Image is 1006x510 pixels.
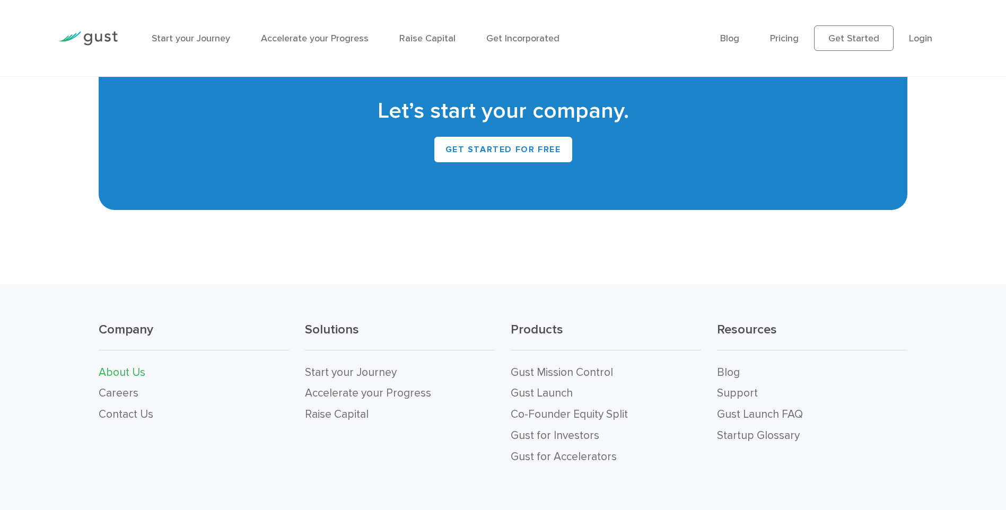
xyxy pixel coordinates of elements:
[511,429,599,442] a: Gust for Investors
[486,33,559,44] a: Get Incorporated
[305,408,369,421] a: Raise Capital
[399,33,456,44] a: Raise Capital
[305,321,495,350] h3: Solutions
[717,429,800,442] a: Startup Glossary
[434,137,572,162] a: Get Started for Free
[305,386,431,400] a: Accelerate your Progress
[511,366,613,379] a: Gust Mission Control
[115,96,892,126] h2: Let’s start your company.
[152,33,230,44] a: Start your Journey
[717,408,803,421] a: Gust Launch FAQ
[99,386,138,400] a: Careers
[99,408,153,421] a: Contact Us
[511,450,617,463] a: Gust for Accelerators
[511,386,573,400] a: Gust Launch
[511,408,628,421] a: Co-Founder Equity Split
[717,386,758,400] a: Support
[717,366,740,379] a: Blog
[717,321,907,350] h3: Resources
[770,33,799,44] a: Pricing
[99,321,289,350] h3: Company
[58,31,118,46] img: Gust Logo
[720,33,739,44] a: Blog
[814,25,894,51] a: Get Started
[305,366,397,379] a: Start your Journey
[99,366,145,379] a: About Us
[261,33,369,44] a: Accelerate your Progress
[511,321,701,350] h3: Products
[909,33,932,44] a: Login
